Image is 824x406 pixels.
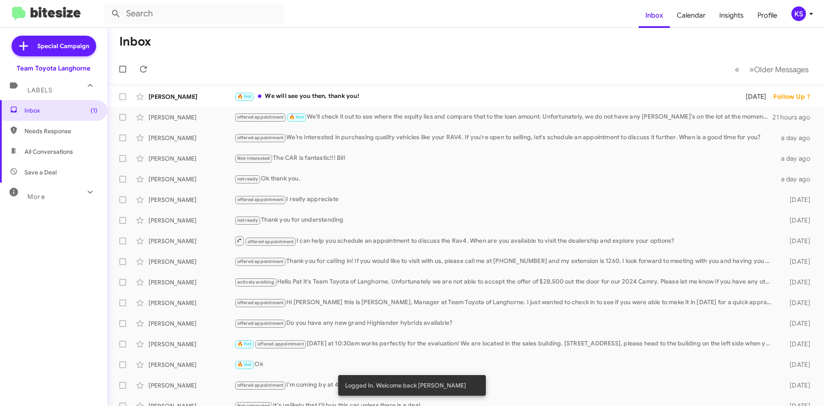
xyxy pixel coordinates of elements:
[776,381,817,390] div: [DATE]
[776,216,817,225] div: [DATE]
[148,237,234,245] div: [PERSON_NAME]
[148,319,234,328] div: [PERSON_NAME]
[776,278,817,287] div: [DATE]
[776,195,817,204] div: [DATE]
[104,3,284,24] input: Search
[234,195,776,205] div: I really appreciate
[776,134,817,142] div: a day ago
[27,86,52,94] span: Labels
[119,35,151,49] h1: Inbox
[237,259,284,264] span: offered appointment
[749,64,754,75] span: »
[234,153,776,163] div: The CAR is fantastic!!! Bill
[237,341,252,347] span: 🔥 Hot
[776,154,817,163] div: a day ago
[754,65,809,74] span: Older Messages
[776,319,817,328] div: [DATE]
[234,339,776,349] div: [DATE] at 10:30am works perfectly for the evaluation! We are located in the sales building. [STRE...
[17,64,91,73] div: Team Toyota Langhorne
[148,257,234,266] div: [PERSON_NAME]
[234,277,776,287] div: Hello Pat it's Team Toyota of Langhorne. Unfortunately we are not able to accept the offer of $28...
[345,381,466,390] span: Logged In. Welcome back [PERSON_NAME]
[751,3,784,28] a: Profile
[148,340,234,348] div: [PERSON_NAME]
[234,380,776,390] div: I'm coming by at 4:30 to look at a different vehicle.
[148,195,234,204] div: [PERSON_NAME]
[776,175,817,183] div: a day ago
[234,112,772,122] div: We'll check it out to see where the equity lies and compare that to the loan amount. Unfortunatel...
[91,106,97,115] span: (1)
[27,193,45,201] span: More
[237,300,284,305] span: offered appointment
[24,127,97,135] span: Needs Response
[257,341,304,347] span: offered appointment
[234,92,735,101] div: We will see you then, thank you!
[234,133,776,143] div: We’re interested in purchasing quality vehicles like your RAV4. If you're open to selling, let's ...
[24,106,97,115] span: Inbox
[24,147,73,156] span: All Conversations
[712,3,751,28] a: Insights
[148,216,234,225] div: [PERSON_NAME]
[234,298,776,308] div: Hi [PERSON_NAME] this is [PERSON_NAME], Manager at Team Toyota of Langhorne. I just wanted to che...
[735,64,739,75] span: «
[776,299,817,307] div: [DATE]
[772,113,817,122] div: 21 hours ago
[639,3,670,28] a: Inbox
[237,321,284,326] span: offered appointment
[776,340,817,348] div: [DATE]
[735,92,773,101] div: [DATE]
[776,257,817,266] div: [DATE]
[248,239,294,244] span: offered appointment
[237,176,258,182] span: not ready
[148,278,234,287] div: [PERSON_NAME]
[12,36,96,56] a: Special Campaign
[744,61,814,78] button: Next
[37,42,89,50] span: Special Campaign
[773,92,817,101] div: Follow Up ?
[148,381,234,390] div: [PERSON_NAME]
[237,197,284,202] span: offered appointment
[148,175,234,183] div: [PERSON_NAME]
[670,3,712,28] a: Calendar
[148,113,234,122] div: [PERSON_NAME]
[237,382,284,388] span: offered appointment
[237,94,252,99] span: 🔥 Hot
[730,61,745,78] button: Previous
[237,279,274,285] span: actively working
[791,6,806,21] div: KS
[234,318,776,328] div: Do you have any new grand Highlander hybrids available?
[776,237,817,245] div: [DATE]
[148,92,234,101] div: [PERSON_NAME]
[234,174,776,184] div: Ok thank you.
[148,360,234,369] div: [PERSON_NAME]
[234,235,776,246] div: I can help you schedule an appointment to discuss the Rav4. When are you available to visit the d...
[289,114,304,120] span: 🔥 Hot
[234,215,776,225] div: Thank you for understanding
[237,114,284,120] span: offered appointment
[237,156,270,161] span: Not-Interested
[237,135,284,140] span: offered appointment
[148,299,234,307] div: [PERSON_NAME]
[234,360,776,369] div: Ok
[148,134,234,142] div: [PERSON_NAME]
[776,360,817,369] div: [DATE]
[148,154,234,163] div: [PERSON_NAME]
[237,362,252,367] span: 🔥 Hot
[24,168,57,177] span: Save a Deal
[784,6,815,21] button: KS
[237,217,258,223] span: not ready
[730,61,814,78] nav: Page navigation example
[234,256,776,266] div: Thank you for calling in! If you would like to visit with us, please call me at [PHONE_NUMBER] an...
